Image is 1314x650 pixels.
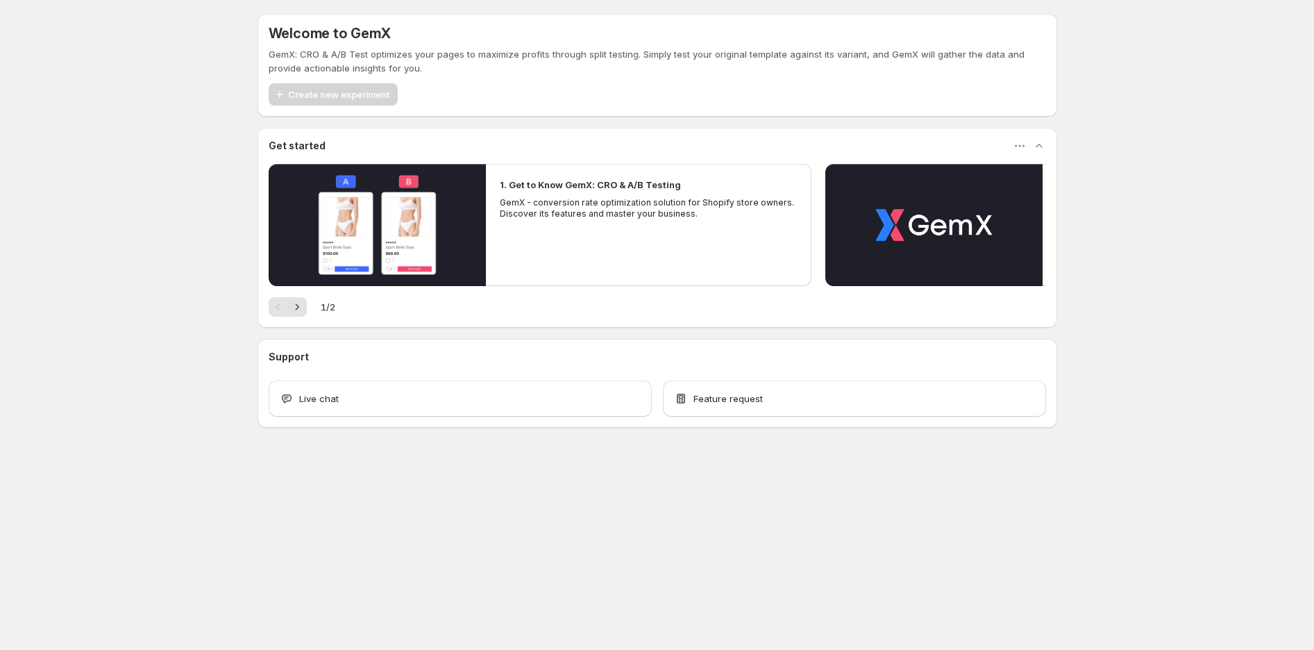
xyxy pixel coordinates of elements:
h3: Get started [269,139,326,153]
button: Play video [825,164,1043,286]
h3: Support [269,350,309,364]
button: Play video [269,164,486,286]
nav: Pagination [269,297,307,317]
p: GemX: CRO & A/B Test optimizes your pages to maximize profits through split testing. Simply test ... [269,47,1046,75]
span: Feature request [693,392,763,406]
h2: 1. Get to Know GemX: CRO & A/B Testing [500,178,681,192]
button: Next [287,297,307,317]
p: GemX - conversion rate optimization solution for Shopify store owners. Discover its features and ... [500,197,798,219]
h5: Welcome to GemX [269,25,391,42]
span: 1 / 2 [321,300,335,314]
span: Live chat [299,392,339,406]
